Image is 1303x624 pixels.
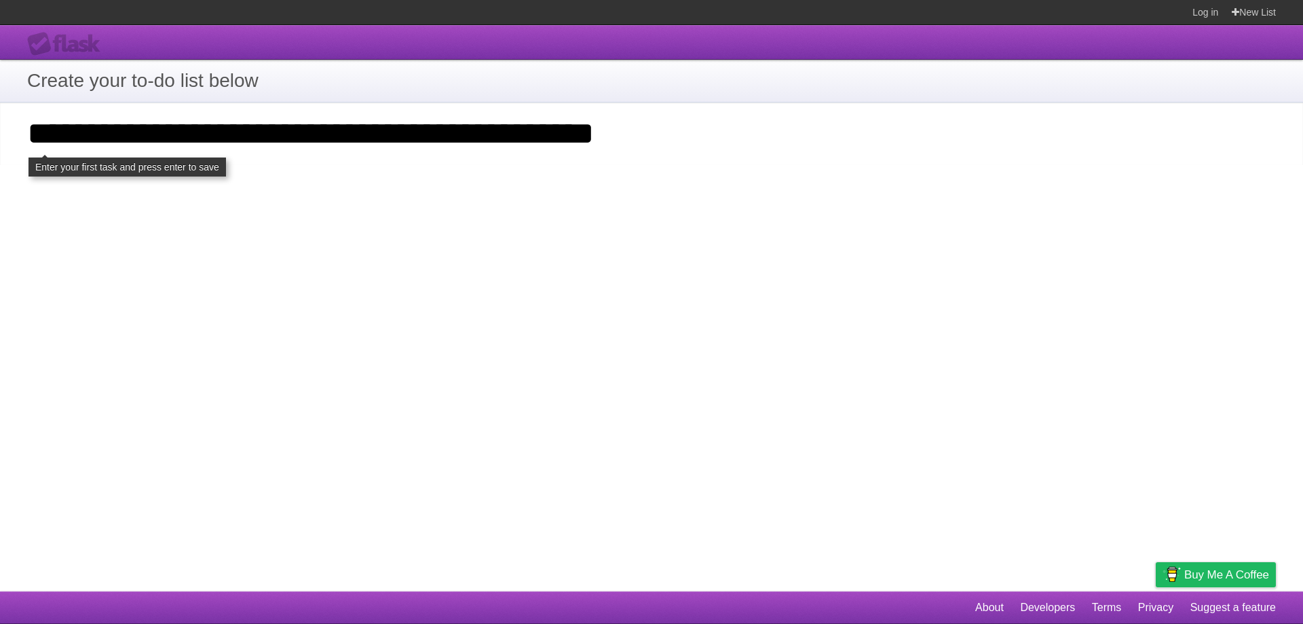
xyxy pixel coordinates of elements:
a: About [975,595,1004,621]
span: Buy me a coffee [1184,563,1269,587]
div: Flask [27,32,109,56]
a: Terms [1092,595,1122,621]
h1: Create your to-do list below [27,67,1276,95]
a: Buy me a coffee [1156,562,1276,587]
a: Privacy [1138,595,1173,621]
img: Buy me a coffee [1163,563,1181,586]
a: Developers [1020,595,1075,621]
a: Suggest a feature [1190,595,1276,621]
